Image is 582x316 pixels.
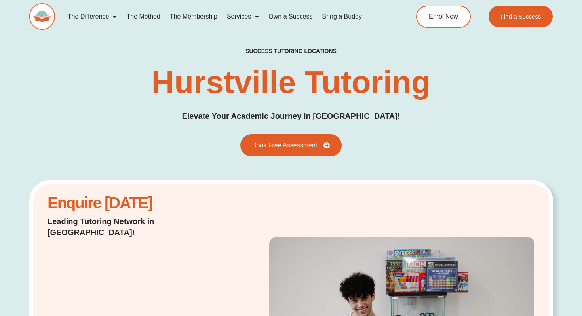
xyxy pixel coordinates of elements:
h2: Enquire [DATE] [48,198,222,208]
a: The Membership [165,8,222,26]
h1: Hurstville Tutoring [151,67,430,98]
nav: Menu [63,8,386,26]
p: Elevate Your Academic Journey in [GEOGRAPHIC_DATA]! [182,110,400,122]
span: Find a Success [500,13,541,19]
span: Book Free Assessment [252,142,318,148]
a: Find a Success [489,6,553,27]
a: The Difference [63,8,122,26]
a: The Method [122,8,165,26]
a: Services [222,8,264,26]
span: Enrol Now [429,13,458,20]
a: Bring a Buddy [317,8,367,26]
p: Leading Tutoring Network in [GEOGRAPHIC_DATA]! [48,216,222,238]
a: Enrol Now [416,6,471,28]
h2: success tutoring locations [245,48,337,55]
a: Own a Success [264,8,317,26]
a: Book Free Assessment [240,134,342,156]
